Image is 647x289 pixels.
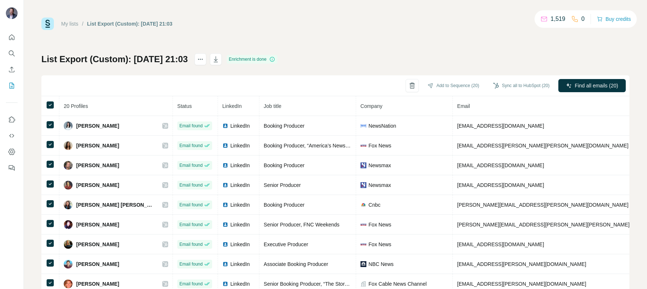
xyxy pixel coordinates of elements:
[457,281,586,287] span: [EMAIL_ADDRESS][PERSON_NAME][DOMAIN_NAME]
[76,201,155,209] span: [PERSON_NAME] [PERSON_NAME]
[264,162,304,168] span: Booking Producer
[180,202,203,208] span: Email found
[457,261,586,267] span: [EMAIL_ADDRESS][PERSON_NAME][DOMAIN_NAME]
[6,31,18,44] button: Quick start
[264,123,304,129] span: Booking Producer
[264,182,301,188] span: Senior Producer
[180,261,203,267] span: Email found
[361,261,366,267] img: company-logo
[457,123,544,129] span: [EMAIL_ADDRESS][DOMAIN_NAME]
[222,281,228,287] img: LinkedIn logo
[6,79,18,92] button: My lists
[361,202,366,208] img: company-logo
[222,162,228,168] img: LinkedIn logo
[6,63,18,76] button: Enrich CSV
[230,241,250,248] span: LinkedIn
[180,162,203,169] span: Email found
[369,122,396,130] span: NewsNation
[361,162,366,168] img: company-logo
[230,280,250,288] span: LinkedIn
[6,145,18,158] button: Dashboard
[230,162,250,169] span: LinkedIn
[361,103,382,109] span: Company
[264,261,328,267] span: Associate Booking Producer
[76,181,119,189] span: [PERSON_NAME]
[76,142,119,149] span: [PERSON_NAME]
[230,181,250,189] span: LinkedIn
[180,281,203,287] span: Email found
[264,103,281,109] span: Job title
[369,241,391,248] span: Fox News
[177,103,192,109] span: Status
[361,222,366,228] img: company-logo
[64,200,73,209] img: Avatar
[6,129,18,142] button: Use Surfe API
[422,80,484,91] button: Add to Sequence (20)
[361,123,366,129] img: company-logo
[87,20,173,27] div: List Export (Custom): [DATE] 21:03
[222,143,228,149] img: LinkedIn logo
[64,121,73,130] img: Avatar
[222,202,228,208] img: LinkedIn logo
[6,113,18,126] button: Use Surfe on LinkedIn
[457,103,470,109] span: Email
[6,7,18,19] img: Avatar
[264,222,340,228] span: Senior Producer, FNC Weekends
[230,122,250,130] span: LinkedIn
[361,241,366,247] img: company-logo
[551,15,565,23] p: 1,519
[64,103,88,109] span: 20 Profiles
[369,260,393,268] span: NBC News
[264,241,308,247] span: Executive Producer
[227,55,278,64] div: Enrichment is done
[76,260,119,268] span: [PERSON_NAME]
[61,21,78,27] a: My lists
[222,261,228,267] img: LinkedIn logo
[222,222,228,228] img: LinkedIn logo
[64,181,73,189] img: Avatar
[264,143,359,149] span: Booking Producer, “America’s Newsroom”
[369,201,381,209] span: Cnbc
[222,103,242,109] span: LinkedIn
[369,280,427,288] span: Fox Cable News Channel
[488,80,555,91] button: Sync all to HubSpot (20)
[361,143,366,149] img: company-logo
[264,202,304,208] span: Booking Producer
[369,142,391,149] span: Fox News
[180,221,203,228] span: Email found
[222,241,228,247] img: LinkedIn logo
[369,181,391,189] span: Newsmax
[230,142,250,149] span: LinkedIn
[64,220,73,229] img: Avatar
[64,161,73,170] img: Avatar
[558,79,626,92] button: Find all emails (20)
[41,53,188,65] h1: List Export (Custom): [DATE] 21:03
[222,182,228,188] img: LinkedIn logo
[6,161,18,174] button: Feedback
[361,182,366,188] img: company-logo
[222,123,228,129] img: LinkedIn logo
[76,162,119,169] span: [PERSON_NAME]
[41,18,54,30] img: Surfe Logo
[369,221,391,228] span: Fox News
[82,20,84,27] li: /
[581,15,585,23] p: 0
[597,14,631,24] button: Buy credits
[264,281,404,287] span: Senior Booking Producer, “The Story With [PERSON_NAME]”
[76,221,119,228] span: [PERSON_NAME]
[369,162,391,169] span: Newsmax
[457,182,544,188] span: [EMAIL_ADDRESS][DOMAIN_NAME]
[457,143,629,149] span: [EMAIL_ADDRESS][PERSON_NAME][PERSON_NAME][DOMAIN_NAME]
[457,202,629,208] span: [PERSON_NAME][EMAIL_ADDRESS][PERSON_NAME][DOMAIN_NAME]
[457,162,544,168] span: [EMAIL_ADDRESS][DOMAIN_NAME]
[6,47,18,60] button: Search
[575,82,618,89] span: Find all emails (20)
[64,279,73,288] img: Avatar
[180,241,203,248] span: Email found
[180,182,203,188] span: Email found
[64,240,73,249] img: Avatar
[195,53,206,65] button: actions
[180,142,203,149] span: Email found
[64,260,73,269] img: Avatar
[180,123,203,129] span: Email found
